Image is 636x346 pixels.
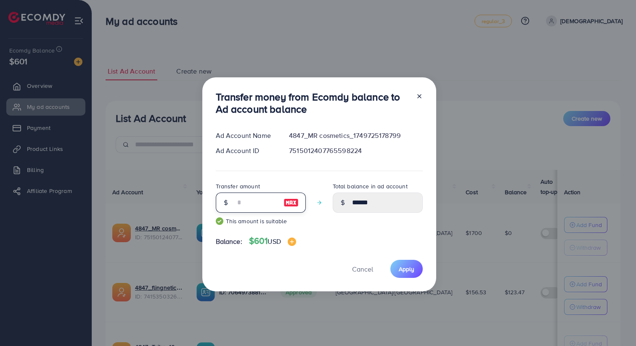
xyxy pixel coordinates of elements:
[282,146,429,156] div: 7515012407765598224
[209,131,283,140] div: Ad Account Name
[216,217,306,225] small: This amount is suitable
[209,146,283,156] div: Ad Account ID
[390,260,423,278] button: Apply
[216,217,223,225] img: guide
[268,237,281,246] span: USD
[288,238,296,246] img: image
[282,131,429,140] div: 4847_MR cosmetics_1749725178799
[352,264,373,274] span: Cancel
[216,91,409,115] h3: Transfer money from Ecomdy balance to Ad account balance
[600,308,630,340] iframe: Chat
[333,182,408,190] label: Total balance in ad account
[399,265,414,273] span: Apply
[216,237,242,246] span: Balance:
[342,260,384,278] button: Cancel
[216,182,260,190] label: Transfer amount
[284,198,299,208] img: image
[249,236,296,246] h4: $601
